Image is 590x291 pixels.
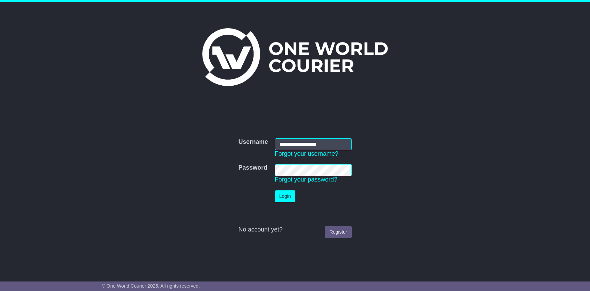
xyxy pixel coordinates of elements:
[202,28,388,86] img: One World
[238,226,351,234] div: No account yet?
[102,283,200,289] span: © One World Courier 2025. All rights reserved.
[275,190,295,202] button: Login
[238,138,268,146] label: Username
[325,226,351,238] a: Register
[275,150,339,157] a: Forgot your username?
[275,176,337,183] a: Forgot your password?
[238,164,267,172] label: Password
